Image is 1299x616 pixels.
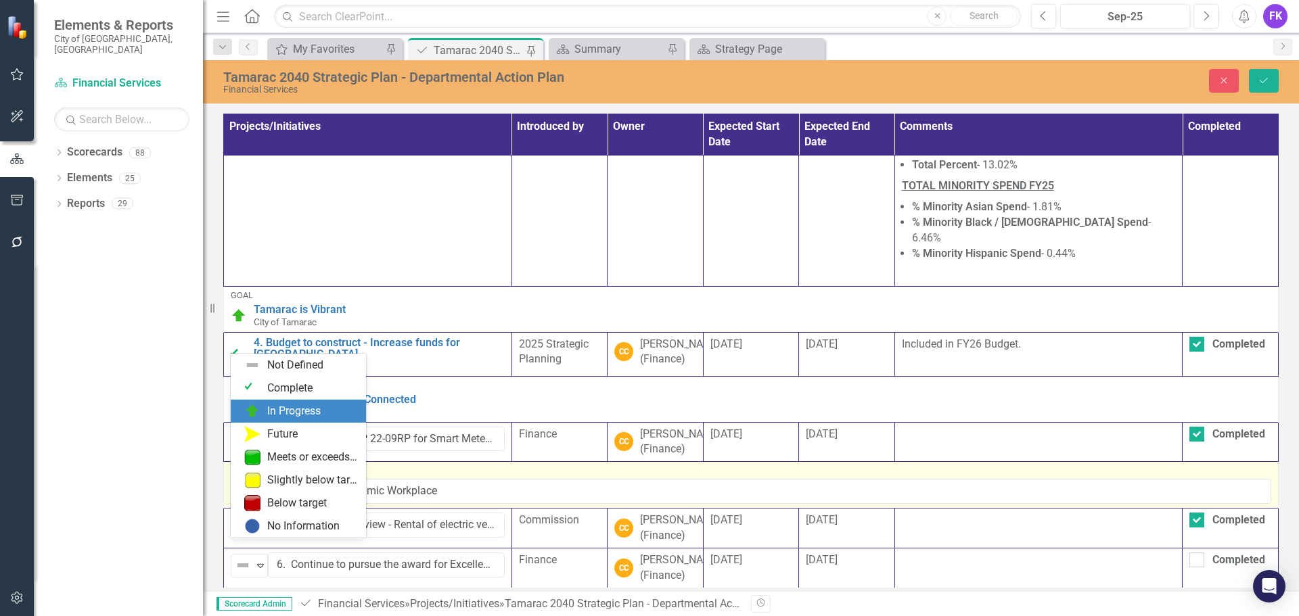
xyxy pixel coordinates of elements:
[67,170,112,186] a: Elements
[231,346,247,362] img: Complete
[7,16,30,39] img: ClearPoint Strategy
[299,596,741,612] div: » »
[912,158,1176,173] li: - 13.02%
[268,552,505,577] input: Name
[244,426,260,442] img: Future
[268,513,505,538] input: Name
[54,76,189,91] a: Financial Services
[614,559,633,577] div: CC
[244,495,260,511] img: Below target
[519,427,557,440] span: Finance
[806,337,838,350] span: [DATE]
[244,357,260,373] img: Not Defined
[715,41,821,57] div: Strategy Page
[54,17,189,33] span: Elements & Reports
[231,381,1271,390] div: Goal
[267,404,321,419] div: In Progress
[640,337,721,368] div: [PERSON_NAME] (Finance)
[1060,4,1190,28] button: Sep-25
[640,427,721,458] div: [PERSON_NAME] (Finance)
[54,33,189,55] small: City of [GEOGRAPHIC_DATA], [GEOGRAPHIC_DATA]
[231,308,247,324] img: In Progress
[950,7,1018,26] button: Search
[505,597,775,610] div: Tamarac 2040 Strategic Plan - Departmental Action Plan
[710,337,742,350] span: [DATE]
[693,41,821,57] a: Strategy Page
[1065,9,1185,25] div: Sep-25
[912,158,977,171] strong: Total Percent
[519,553,557,566] span: Finance
[223,70,815,85] div: Tamarac 2040 Strategic Plan - Departmental Action Plan
[274,5,1021,28] input: Search ClearPoint...
[231,466,1271,475] div: Goal
[710,513,742,526] span: [DATE]
[244,518,260,534] img: No Information
[67,196,105,212] a: Reports
[267,427,298,442] div: Future
[267,358,323,373] div: Not Defined
[235,557,251,573] img: Not Defined
[129,147,151,158] div: 88
[293,41,382,57] div: My Favorites
[244,472,260,488] img: Slightly below target
[244,403,260,419] img: In Progress
[912,246,1176,262] li: - 0.44%
[912,200,1027,213] strong: % Minority Asian Spend
[1263,4,1287,28] button: FK
[912,247,1041,260] strong: % Minority Hispanic Spend
[640,513,721,544] div: [PERSON_NAME] (Finance)
[806,553,838,566] span: [DATE]
[552,41,664,57] a: Summary
[216,597,292,611] span: Scorecard Admin
[912,216,1148,229] strong: % Minority Black / [DEMOGRAPHIC_DATA] Spend
[244,449,260,465] img: Meets or exceeds target
[267,450,358,465] div: Meets or exceeds target
[614,519,633,538] div: CC
[318,597,405,610] a: Financial Services
[119,172,141,184] div: 25
[912,199,1176,215] li: - 1.81%
[268,427,505,452] input: Name
[67,145,122,160] a: Scorecards
[902,179,1054,192] u: TOTAL MINORITY SPEND FY25
[231,291,1271,300] div: Goal
[268,479,1271,504] input: Name
[614,432,633,451] div: CC
[710,553,742,566] span: [DATE]
[267,496,327,511] div: Below target
[244,380,260,396] img: Complete
[912,215,1176,246] li: - 6.46%
[271,41,382,57] a: My Favorites
[710,427,742,440] span: [DATE]
[254,316,317,327] span: City of Tamarac
[519,337,589,366] span: 2025 Strategic Planning
[254,394,1271,406] a: Tamarac is Smart and Connected
[519,513,579,526] span: Commission
[912,143,1076,156] strong: % of WBE Awarded Vendor Spend
[806,513,838,526] span: [DATE]
[223,85,815,95] div: Financial Services
[54,108,189,131] input: Search Below...
[902,337,1176,352] p: Included in FY26 Budget.
[267,381,313,396] div: Complete
[267,519,340,534] div: No Information
[112,198,133,210] div: 29
[574,41,664,57] div: Summary
[434,42,523,59] div: Tamarac 2040 Strategic Plan - Departmental Action Plan
[970,10,999,21] span: Search
[267,473,358,488] div: Slightly below target
[254,304,1271,316] a: Tamarac is Vibrant
[806,427,838,440] span: [DATE]
[614,342,633,361] div: CC
[1253,570,1285,602] div: Open Intercom Messenger
[254,337,505,360] a: 4. Budget to construct - Increase funds for [GEOGRAPHIC_DATA]
[640,552,721,584] div: [PERSON_NAME] (Finance)
[410,597,499,610] a: Projects/Initiatives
